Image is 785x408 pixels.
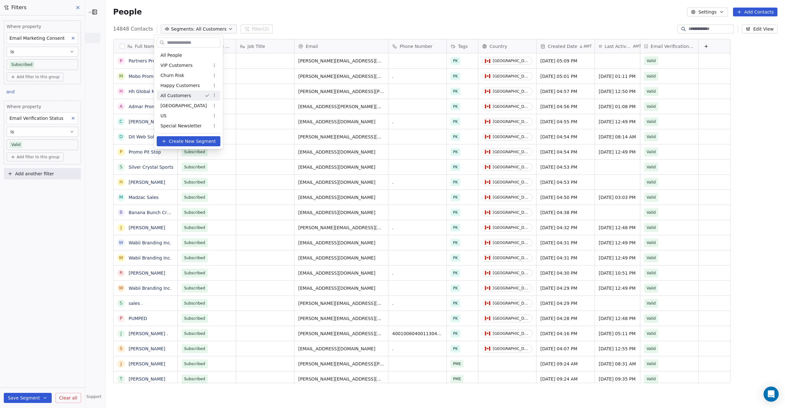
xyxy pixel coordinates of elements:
[160,113,166,119] span: US
[160,102,207,109] span: [GEOGRAPHIC_DATA]
[160,82,200,89] span: Happy Customers
[160,123,202,129] span: Special Newsletter
[157,136,220,146] button: Create New Segment
[160,62,193,69] span: VIP Customers
[160,72,184,79] span: Churn Risk
[160,52,182,59] span: All People
[157,50,220,131] div: Suggestions
[160,92,191,99] span: All Customers
[169,138,216,145] span: Create New Segment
